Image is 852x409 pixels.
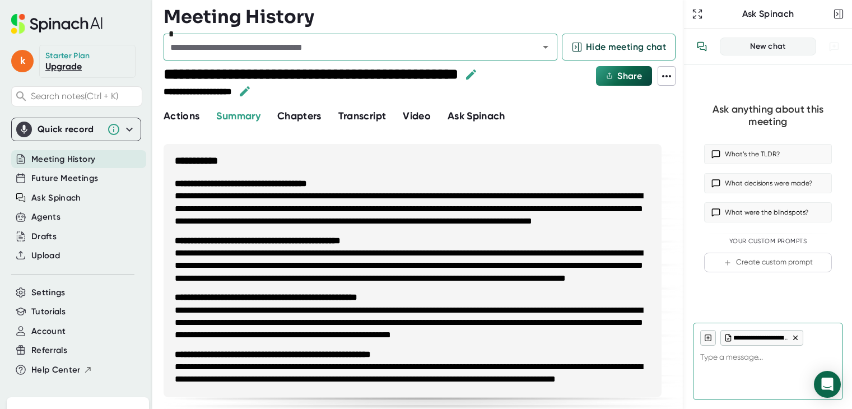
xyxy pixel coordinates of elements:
[164,109,199,124] button: Actions
[538,39,553,55] button: Open
[277,109,322,124] button: Chapters
[562,34,676,61] button: Hide meeting chat
[727,41,809,52] div: New chat
[403,109,431,124] button: Video
[31,344,67,357] button: Referrals
[338,109,387,124] button: Transcript
[831,6,846,22] button: Close conversation sidebar
[814,371,841,398] div: Open Intercom Messenger
[31,249,60,262] button: Upload
[216,109,260,124] button: Summary
[31,325,66,338] button: Account
[448,110,505,122] span: Ask Spinach
[38,124,101,135] div: Quick record
[691,35,713,58] button: View conversation history
[586,40,666,54] span: Hide meeting chat
[277,110,322,122] span: Chapters
[31,230,57,243] button: Drafts
[596,66,652,86] button: Share
[705,8,831,20] div: Ask Spinach
[45,51,90,61] div: Starter Plan
[704,173,832,193] button: What decisions were made?
[16,118,136,141] div: Quick record
[45,61,82,72] a: Upgrade
[704,238,832,245] div: Your Custom Prompts
[31,211,60,224] button: Agents
[704,202,832,222] button: What were the blindspots?
[704,103,832,128] div: Ask anything about this meeting
[704,253,832,272] button: Create custom prompt
[31,153,95,166] button: Meeting History
[31,305,66,318] button: Tutorials
[216,110,260,122] span: Summary
[31,364,92,377] button: Help Center
[704,144,832,164] button: What’s the TLDR?
[31,286,66,299] button: Settings
[338,110,387,122] span: Transcript
[31,172,98,185] button: Future Meetings
[31,192,81,204] button: Ask Spinach
[403,110,431,122] span: Video
[31,91,139,101] span: Search notes (Ctrl + K)
[164,110,199,122] span: Actions
[31,364,81,377] span: Help Center
[11,50,34,72] span: k
[617,71,642,81] span: Share
[690,6,705,22] button: Expand to Ask Spinach page
[164,6,314,27] h3: Meeting History
[448,109,505,124] button: Ask Spinach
